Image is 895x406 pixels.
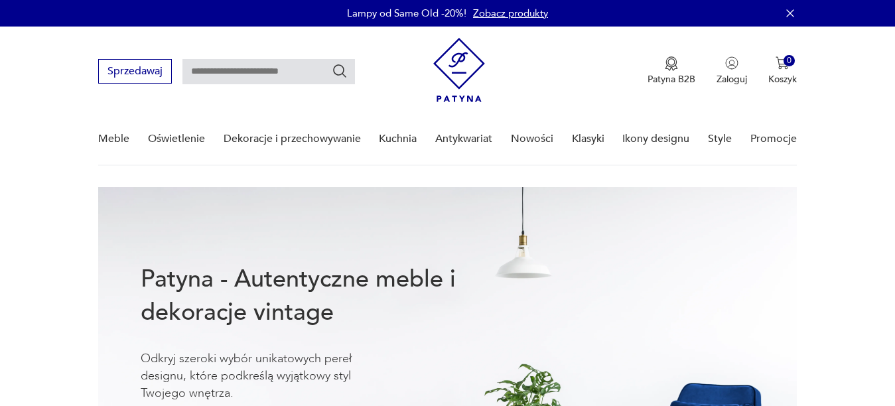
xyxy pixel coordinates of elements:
a: Meble [98,113,129,165]
a: Klasyki [572,113,604,165]
a: Dekoracje i przechowywanie [224,113,361,165]
div: 0 [784,55,795,66]
a: Antykwariat [435,113,492,165]
button: Szukaj [332,63,348,79]
a: Oświetlenie [148,113,205,165]
button: Zaloguj [717,56,747,86]
img: Ikona koszyka [776,56,789,70]
p: Patyna B2B [648,73,695,86]
a: Nowości [511,113,553,165]
a: Promocje [750,113,797,165]
img: Ikona medalu [665,56,678,71]
button: 0Koszyk [768,56,797,86]
img: Patyna - sklep z meblami i dekoracjami vintage [433,38,485,102]
img: Ikonka użytkownika [725,56,738,70]
button: Patyna B2B [648,56,695,86]
a: Ikona medaluPatyna B2B [648,56,695,86]
a: Kuchnia [379,113,417,165]
p: Zaloguj [717,73,747,86]
a: Ikony designu [622,113,689,165]
a: Zobacz produkty [473,7,548,20]
a: Sprzedawaj [98,68,172,77]
h1: Patyna - Autentyczne meble i dekoracje vintage [141,263,499,329]
button: Sprzedawaj [98,59,172,84]
p: Koszyk [768,73,797,86]
a: Style [708,113,732,165]
p: Lampy od Same Old -20%! [347,7,466,20]
p: Odkryj szeroki wybór unikatowych pereł designu, które podkreślą wyjątkowy styl Twojego wnętrza. [141,350,393,402]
